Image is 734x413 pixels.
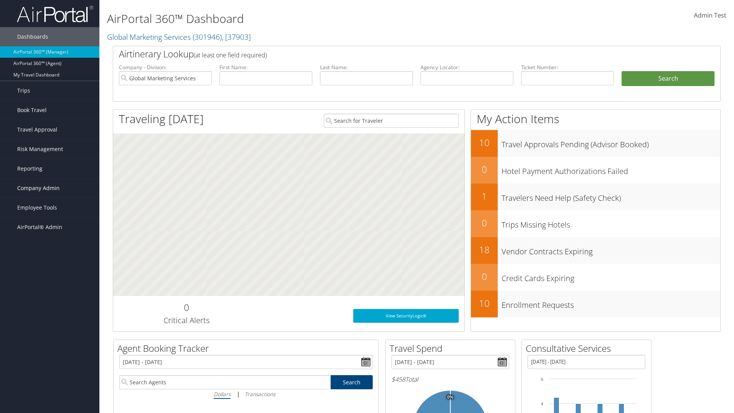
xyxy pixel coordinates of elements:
h6: Total [391,375,509,384]
h2: Consultative Services [526,342,651,355]
span: Admin Test [694,11,726,20]
i: Transactions [245,390,275,398]
label: Ticket Number: [521,63,614,71]
span: Travel Approval [17,120,57,139]
h3: Travelers Need Help (Safety Check) [502,189,720,203]
tspan: 4 [541,402,543,406]
a: 18Vendor Contracts Expiring [471,237,720,264]
h2: 10 [471,136,498,149]
h1: AirPortal 360™ Dashboard [107,11,520,27]
span: Trips [17,81,30,100]
a: 1Travelers Need Help (Safety Check) [471,184,720,210]
h2: Agent Booking Tracker [117,342,378,355]
span: Company Admin [17,179,60,198]
h2: Travel Spend [390,342,515,355]
h2: 0 [471,163,498,176]
a: Admin Test [694,4,726,28]
span: Book Travel [17,101,47,120]
div: | [119,389,373,399]
span: Reporting [17,159,42,178]
a: View SecurityLogic® [353,309,459,323]
img: airportal-logo.png [17,5,93,23]
h3: Critical Alerts [119,315,254,326]
i: Dollars [214,390,231,398]
h1: Traveling [DATE] [119,111,204,127]
span: Dashboards [17,27,48,46]
h3: Hotel Payment Authorizations Failed [502,162,720,177]
h3: Vendor Contracts Expiring [502,242,720,257]
span: $458 [391,375,405,384]
h2: 0 [471,270,498,283]
h3: Trips Missing Hotels [502,216,720,230]
label: Last Name: [320,63,413,71]
span: (at least one field required) [194,51,267,59]
input: Search for Traveler [324,114,459,128]
h3: Credit Cards Expiring [502,269,720,284]
span: AirPortal® Admin [17,218,62,237]
span: Risk Management [17,140,63,159]
label: Company - Division: [119,63,212,71]
h2: Airtinerary Lookup [119,47,664,60]
label: Agency Locator: [421,63,513,71]
h2: 1 [471,190,498,203]
a: 10Enrollment Requests [471,291,720,317]
h3: Travel Approvals Pending (Advisor Booked) [502,135,720,150]
h1: My Action Items [471,111,720,127]
input: Search Agents [119,375,330,389]
tspan: 6 [541,377,543,382]
span: Employee Tools [17,198,57,217]
a: Global Marketing Services [107,32,251,42]
a: 0Credit Cards Expiring [471,264,720,291]
h2: 10 [471,297,498,310]
h3: Enrollment Requests [502,296,720,311]
span: , [ 37903 ] [222,32,251,42]
button: Search [622,71,715,86]
a: 0Hotel Payment Authorizations Failed [471,157,720,184]
h2: 18 [471,243,498,256]
h2: 0 [471,216,498,229]
a: 0Trips Missing Hotels [471,210,720,237]
a: 10Travel Approvals Pending (Advisor Booked) [471,130,720,157]
tspan: 0% [447,395,453,400]
span: ( 301946 ) [193,32,222,42]
h2: 0 [119,301,254,314]
label: First Name: [219,63,312,71]
a: Search [331,375,373,389]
